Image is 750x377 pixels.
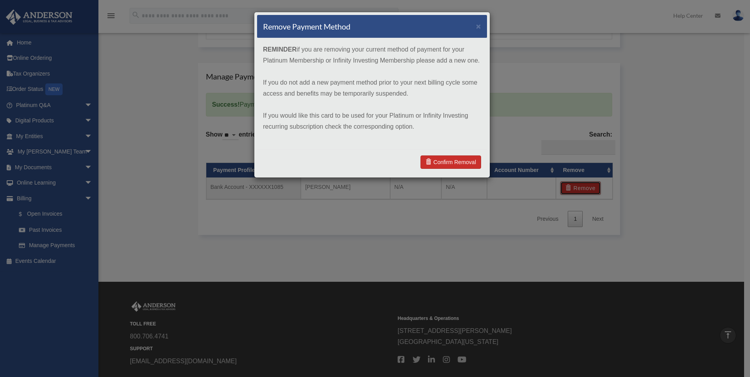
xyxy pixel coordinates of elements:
[263,110,481,132] p: If you would like this card to be used for your Platinum or Infinity Investing recurring subscrip...
[420,155,481,169] a: Confirm Removal
[263,21,350,32] h4: Remove Payment Method
[263,46,296,53] strong: REMINDER
[257,38,487,149] div: if you are removing your current method of payment for your Platinum Membership or Infinity Inves...
[263,77,481,99] p: If you do not add a new payment method prior to your next billing cycle some access and benefits ...
[476,22,481,30] button: ×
